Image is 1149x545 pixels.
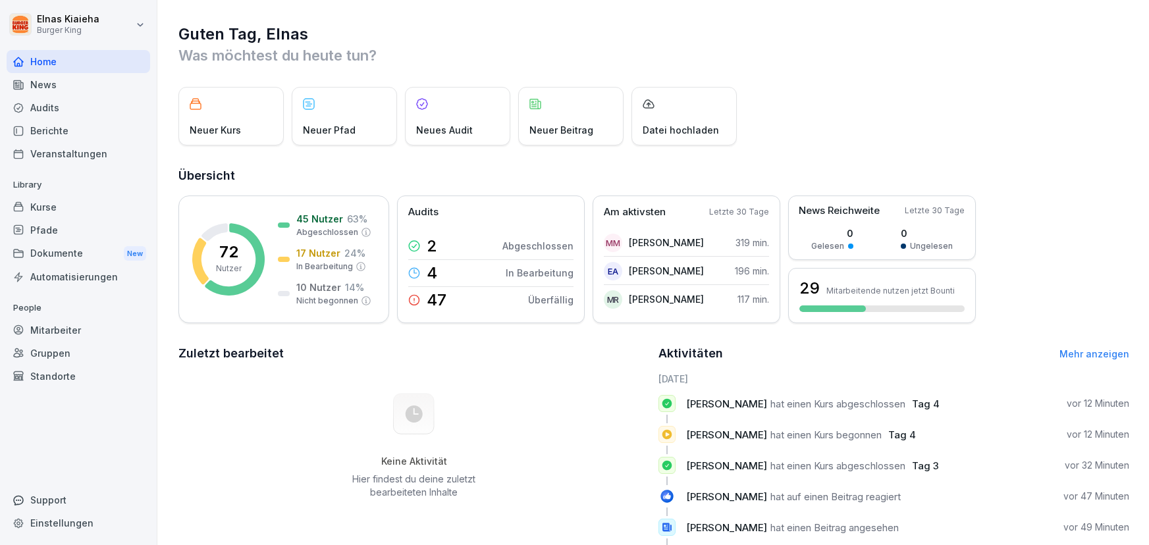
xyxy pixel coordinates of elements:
p: 2 [427,238,437,254]
a: Berichte [7,119,150,142]
p: In Bearbeitung [506,266,574,280]
div: MR [604,290,622,309]
h5: Keine Aktivität [348,455,481,467]
p: [PERSON_NAME] [629,236,704,249]
a: Mehr anzeigen [1059,348,1129,359]
a: Gruppen [7,342,150,365]
a: News [7,73,150,96]
p: Abgeschlossen [296,226,358,238]
p: Neuer Kurs [190,123,241,137]
h2: Übersicht [178,167,1129,185]
p: Neuer Beitrag [529,123,593,137]
p: vor 47 Minuten [1063,490,1129,503]
span: Tag 4 [912,398,940,410]
a: Standorte [7,365,150,388]
span: hat einen Kurs abgeschlossen [770,398,905,410]
p: Was möchtest du heute tun? [178,45,1129,66]
p: vor 12 Minuten [1067,428,1129,441]
span: hat einen Kurs abgeschlossen [770,459,905,472]
p: Nicht begonnen [296,295,358,307]
a: Kurse [7,195,150,219]
h3: 29 [799,277,820,299]
p: Hier findest du deine zuletzt bearbeiteten Inhalte [348,473,481,499]
p: People [7,298,150,319]
p: [PERSON_NAME] [629,264,704,278]
a: Veranstaltungen [7,142,150,165]
p: vor 49 Minuten [1063,521,1129,534]
p: Gelesen [811,240,844,252]
p: Library [7,174,150,195]
span: Tag 3 [912,459,939,472]
p: 24 % [344,246,365,260]
span: [PERSON_NAME] [686,490,767,503]
span: hat einen Kurs begonnen [770,428,882,441]
p: Audits [408,205,439,220]
a: Home [7,50,150,73]
h1: Guten Tag, Elnas [178,24,1129,45]
p: Letzte 30 Tage [709,206,769,218]
p: Elnas Kiaieha [37,14,99,25]
p: 0 [901,226,953,240]
h2: Zuletzt bearbeitet [178,344,649,363]
span: hat auf einen Beitrag reagiert [770,490,901,503]
p: 47 [427,292,446,308]
p: 0 [811,226,853,240]
span: [PERSON_NAME] [686,428,767,441]
p: Ungelesen [910,240,953,252]
p: Letzte 30 Tage [905,205,965,217]
a: Audits [7,96,150,119]
p: 10 Nutzer [296,280,341,294]
p: 14 % [345,280,364,294]
p: In Bearbeitung [296,261,353,272]
p: 17 Nutzer [296,246,340,260]
p: 196 min. [735,264,769,278]
p: vor 12 Minuten [1067,397,1129,410]
p: Nutzer [216,263,242,274]
p: 4 [427,265,437,281]
div: New [124,246,146,261]
a: Automatisierungen [7,265,150,288]
p: 63 % [347,212,367,226]
span: [PERSON_NAME] [686,521,767,534]
h6: [DATE] [658,372,1129,386]
span: Tag 4 [888,428,916,441]
p: 72 [219,244,238,260]
p: Mitarbeitende nutzen jetzt Bounti [826,286,955,296]
span: [PERSON_NAME] [686,398,767,410]
span: hat einen Beitrag angesehen [770,521,899,534]
span: [PERSON_NAME] [686,459,767,472]
p: 117 min. [737,292,769,306]
a: DokumenteNew [7,242,150,266]
p: Burger King [37,26,99,35]
p: News Reichweite [799,203,880,219]
p: Überfällig [528,293,574,307]
div: Support [7,488,150,511]
div: Dokumente [7,242,150,266]
p: Neues Audit [416,123,473,137]
div: MM [604,234,622,252]
a: Pfade [7,219,150,242]
p: Datei hochladen [643,123,719,137]
p: 45 Nutzer [296,212,343,226]
h2: Aktivitäten [658,344,723,363]
div: EA [604,262,622,280]
a: Einstellungen [7,511,150,534]
p: [PERSON_NAME] [629,292,704,306]
a: Mitarbeiter [7,319,150,342]
p: Abgeschlossen [502,239,574,253]
p: Neuer Pfad [303,123,356,137]
p: 319 min. [735,236,769,249]
p: vor 32 Minuten [1065,459,1129,472]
